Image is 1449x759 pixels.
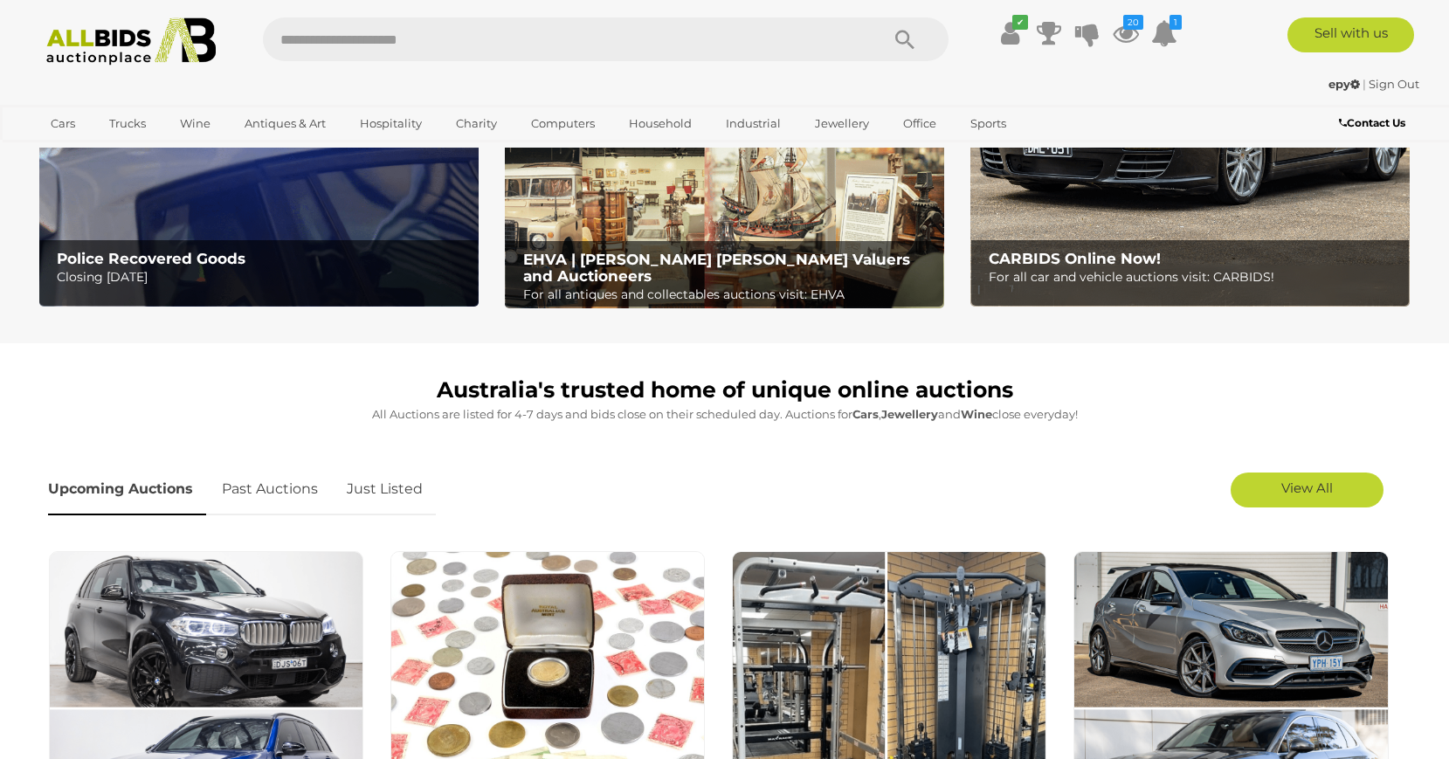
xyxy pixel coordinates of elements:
[1369,77,1419,91] a: Sign Out
[348,109,433,138] a: Hospitality
[48,464,206,515] a: Upcoming Auctions
[1328,77,1363,91] a: epy
[37,17,226,66] img: Allbids.com.au
[997,17,1024,49] a: ✔
[334,464,436,515] a: Just Listed
[209,464,331,515] a: Past Auctions
[520,109,606,138] a: Computers
[48,404,1402,424] p: All Auctions are listed for 4-7 days and bids close on their scheduled day. Auctions for , and cl...
[804,109,880,138] a: Jewellery
[714,109,792,138] a: Industrial
[445,109,508,138] a: Charity
[233,109,337,138] a: Antiques & Art
[1012,15,1028,30] i: ✔
[961,407,992,421] strong: Wine
[48,378,1402,403] h1: Australia's trusted home of unique online auctions
[523,251,910,285] b: EHVA | [PERSON_NAME] [PERSON_NAME] Valuers and Auctioneers
[39,138,186,167] a: [GEOGRAPHIC_DATA]
[98,109,157,138] a: Trucks
[1170,15,1182,30] i: 1
[1328,77,1360,91] strong: epy
[57,266,468,288] p: Closing [DATE]
[861,17,949,61] button: Search
[1339,116,1405,129] b: Contact Us
[1151,17,1177,49] a: 1
[1287,17,1414,52] a: Sell with us
[881,407,938,421] strong: Jewellery
[852,407,879,421] strong: Cars
[1231,473,1383,507] a: View All
[39,109,86,138] a: Cars
[618,109,703,138] a: Household
[57,250,245,267] b: Police Recovered Goods
[1123,15,1143,30] i: 20
[523,284,935,306] p: For all antiques and collectables auctions visit: EHVA
[505,133,944,309] a: EHVA | Evans Hastings Valuers and Auctioneers EHVA | [PERSON_NAME] [PERSON_NAME] Valuers and Auct...
[959,109,1018,138] a: Sports
[1363,77,1366,91] span: |
[169,109,222,138] a: Wine
[989,250,1161,267] b: CARBIDS Online Now!
[892,109,948,138] a: Office
[1339,114,1410,133] a: Contact Us
[989,266,1400,288] p: For all car and vehicle auctions visit: CARBIDS!
[505,133,944,309] img: EHVA | Evans Hastings Valuers and Auctioneers
[1113,17,1139,49] a: 20
[1281,480,1333,496] span: View All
